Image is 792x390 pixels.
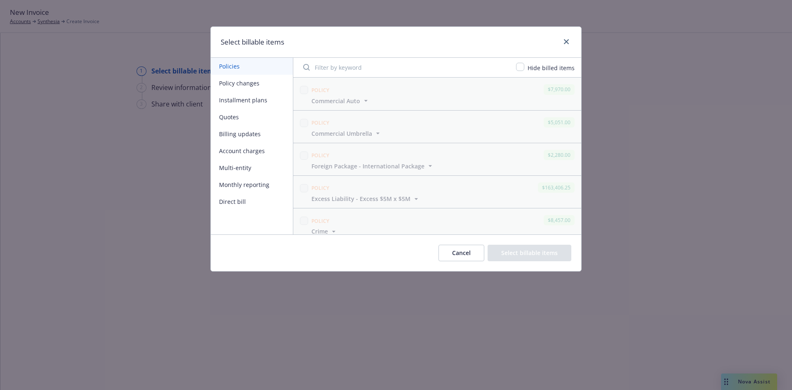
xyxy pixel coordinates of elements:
[311,152,330,159] span: Policy
[311,162,434,170] button: Foreign Package - International Package
[544,117,575,128] div: $5,051.00
[438,245,484,261] button: Cancel
[311,97,360,105] span: Commercial Auto
[311,119,330,126] span: Policy
[211,58,293,75] button: Policies
[293,143,581,175] span: Policy$2,280.00Foreign Package - International Package
[311,162,424,170] span: Foreign Package - International Package
[211,193,293,210] button: Direct bill
[528,64,575,72] span: Hide billed items
[544,150,575,160] div: $2,280.00
[311,87,330,94] span: Policy
[544,215,575,225] div: $8,457.00
[221,37,284,47] h1: Select billable items
[211,125,293,142] button: Billing updates
[538,182,575,193] div: $163,406.25
[293,78,581,110] span: Policy$7,970.00Commercial Auto
[293,111,581,143] span: Policy$5,051.00Commercial Umbrella
[211,142,293,159] button: Account charges
[544,84,575,95] div: $7,970.00
[311,217,330,225] span: Policy
[298,59,511,76] input: Filter by keyword
[211,176,293,193] button: Monthly reporting
[311,97,370,105] button: Commercial Auto
[211,159,293,176] button: Multi-entity
[311,129,372,138] span: Commercial Umbrella
[293,208,581,241] span: Policy$8,457.00Crime
[311,194,410,203] span: Excess Liability - Excess $5M x $5M
[311,129,382,138] button: Commercial Umbrella
[311,227,328,236] span: Crime
[211,109,293,125] button: Quotes
[561,37,571,47] a: close
[311,194,420,203] button: Excess Liability - Excess $5M x $5M
[311,184,330,191] span: Policy
[293,176,581,208] span: Policy$163,406.25Excess Liability - Excess $5M x $5M
[211,75,293,92] button: Policy changes
[211,92,293,109] button: Installment plans
[311,227,338,236] button: Crime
